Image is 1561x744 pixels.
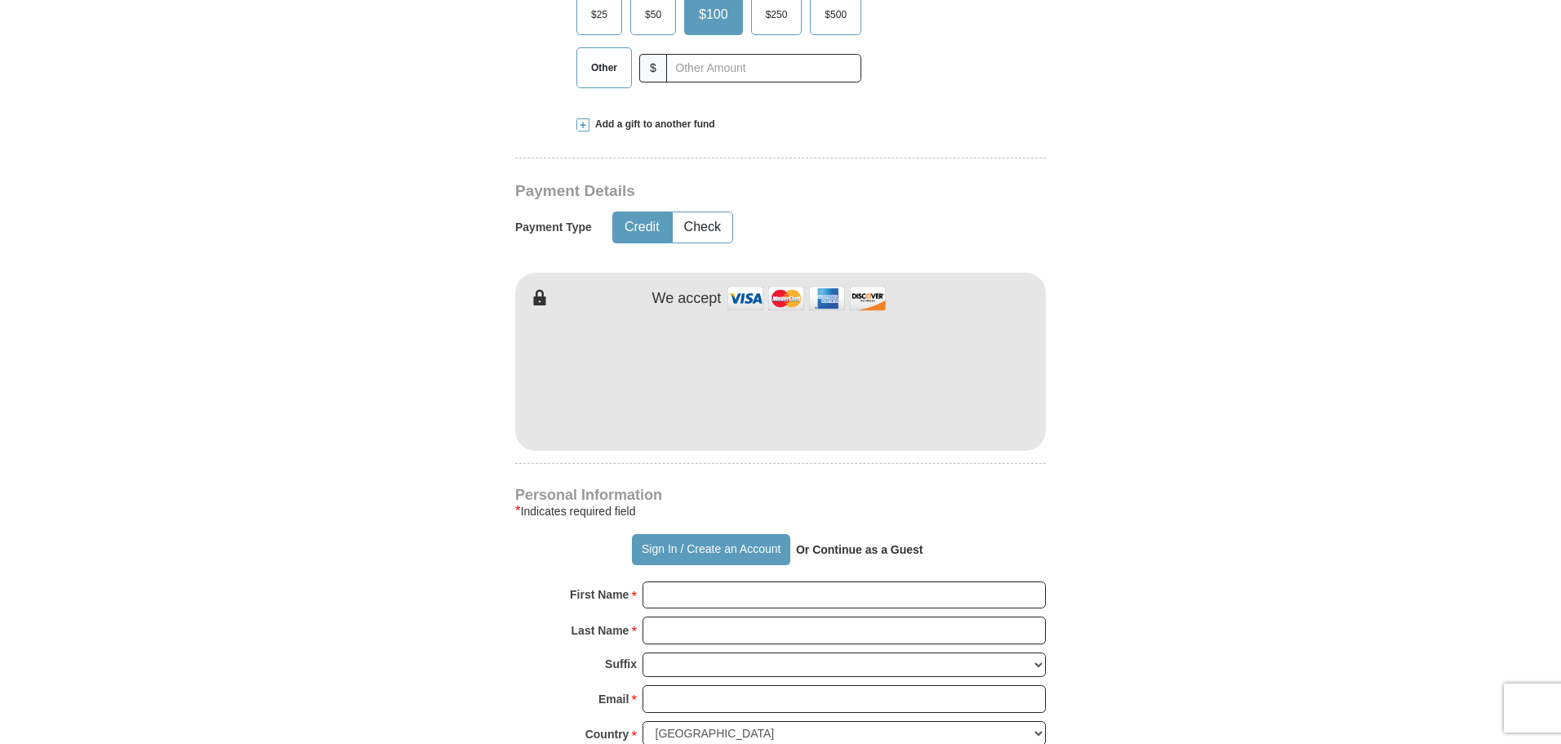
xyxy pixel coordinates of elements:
input: Other Amount [666,54,861,82]
span: Other [583,56,625,80]
img: credit cards accepted [725,281,888,316]
strong: Last Name [571,619,629,642]
span: $ [639,54,667,82]
strong: First Name [570,583,629,606]
h5: Payment Type [515,221,592,234]
strong: Email [598,688,629,711]
span: $25 [583,2,616,27]
span: $500 [816,2,855,27]
h4: Personal Information [515,488,1046,501]
strong: Or Continue as a Guest [796,543,923,556]
h4: We accept [652,290,722,308]
strong: Suffix [605,653,637,675]
div: Indicates required field [515,501,1046,521]
button: Check [673,212,732,243]
button: Sign In / Create an Account [632,534,789,565]
button: Credit [613,212,671,243]
span: $100 [691,2,736,27]
h3: Payment Details [515,182,932,201]
span: $50 [637,2,669,27]
span: $250 [758,2,796,27]
span: Add a gift to another fund [589,118,715,131]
